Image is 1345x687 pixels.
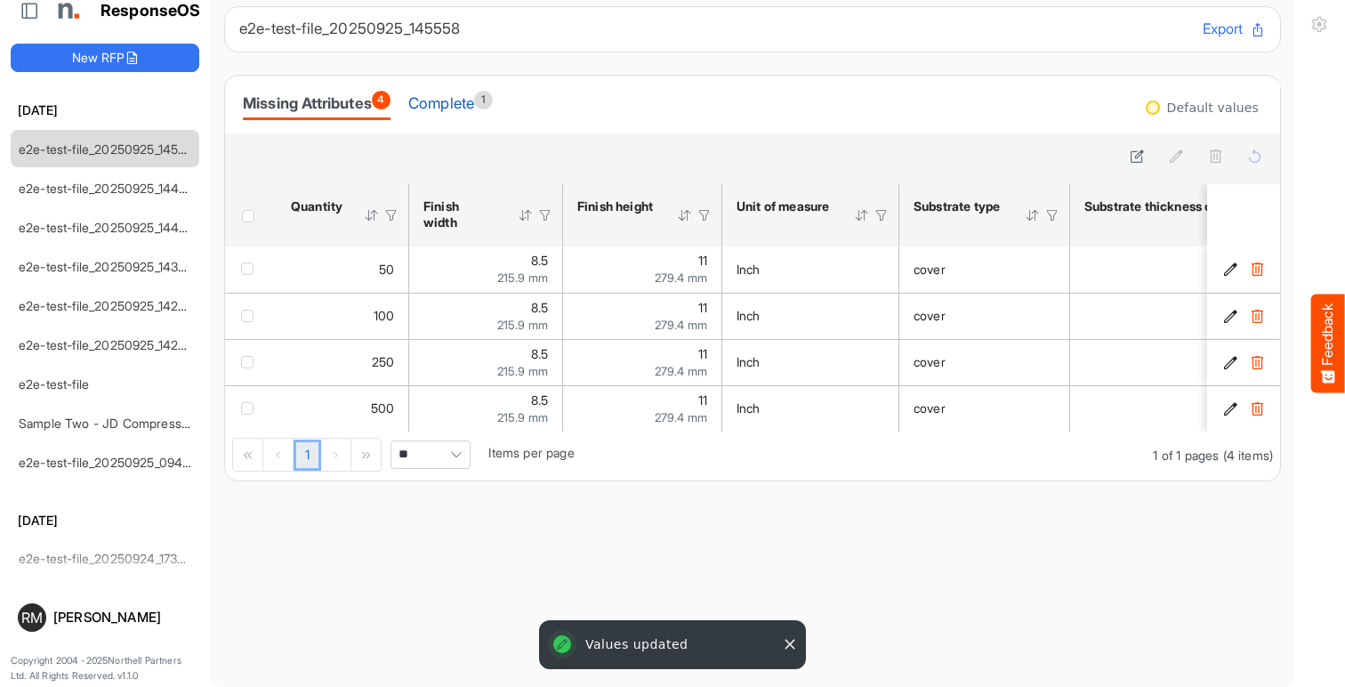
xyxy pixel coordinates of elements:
p: Copyright 2004 - 2025 Northell Partners Ltd. All Rights Reserved. v 1.1.0 [11,653,199,684]
span: 1 [474,91,493,109]
td: cover is template cell Column Header httpsnorthellcomontologiesmapping-rulesmaterialhassubstratem... [899,247,1070,293]
a: e2e-test-file_20250925_142812 [19,298,197,313]
td: 80 is template cell Column Header httpsnorthellcomontologiesmapping-rulesmaterialhasmaterialthick... [1070,339,1334,385]
h6: [DATE] [11,511,199,530]
span: Inch [737,354,761,369]
div: Pager Container [225,432,1280,481]
td: cover is template cell Column Header httpsnorthellcomontologiesmapping-rulesmaterialhassubstratem... [899,385,1070,432]
td: Inch is template cell Column Header httpsnorthellcomontologiesmapping-rulesmeasurementhasunitofme... [722,385,899,432]
td: checkbox [225,339,277,385]
td: cover is template cell Column Header httpsnorthellcomontologiesmapping-rulesmaterialhassubstratem... [899,339,1070,385]
span: cover [914,400,946,416]
span: 11 [698,300,707,315]
button: Close [781,635,799,653]
span: 100 [374,308,394,323]
span: Inch [737,400,761,416]
span: 8.5 [531,392,548,408]
div: [PERSON_NAME] [53,610,192,624]
span: Inch [737,262,761,277]
td: 8.5 is template cell Column Header httpsnorthellcomontologiesmapping-rulesmeasurementhasfinishsiz... [409,247,563,293]
button: Delete [1248,261,1266,279]
span: Pagerdropdown [391,440,471,469]
span: 279.4 mm [655,271,707,285]
td: cover is template cell Column Header httpsnorthellcomontologiesmapping-rulesmaterialhassubstratem... [899,293,1070,339]
td: 500 is template cell Column Header httpsnorthellcomontologiesmapping-rulesorderhasquantity [277,385,409,432]
button: Delete [1248,353,1266,371]
div: Missing Attributes [243,91,391,116]
button: Edit [1221,400,1239,417]
td: 11 is template cell Column Header httpsnorthellcomontologiesmapping-rulesmeasurementhasfinishsize... [563,385,722,432]
span: RM [21,610,43,625]
h6: e2e-test-file_20250925_145558 [239,21,1188,36]
button: Export [1203,18,1266,41]
td: 80 is template cell Column Header httpsnorthellcomontologiesmapping-rulesmaterialhasmaterialthick... [1070,385,1334,432]
td: Inch is template cell Column Header httpsnorthellcomontologiesmapping-rulesmeasurementhasunitofme... [722,247,899,293]
span: Items per page [488,445,574,460]
span: 4 [372,91,391,109]
div: Filter Icon [874,207,890,223]
span: 215.9 mm [497,318,548,332]
div: Quantity [291,198,341,214]
td: 8.5 is template cell Column Header httpsnorthellcomontologiesmapping-rulesmeasurementhasfinishsiz... [409,339,563,385]
td: 250 is template cell Column Header httpsnorthellcomontologiesmapping-rulesorderhasquantity [277,339,409,385]
td: 8.5 is template cell Column Header httpsnorthellcomontologiesmapping-rulesmeasurementhasfinishsiz... [409,293,563,339]
a: e2e-test-file_20250925_143615 [19,259,197,274]
span: 250 [372,354,394,369]
span: 279.4 mm [655,364,707,378]
span: (4 items) [1223,448,1273,463]
th: Header checkbox [225,184,277,247]
div: Unit of measure [737,198,831,214]
td: 22bfec22-b81b-49ba-bdad-22cf83f9c34a is template cell Column Header [1207,385,1284,432]
span: 279.4 mm [655,318,707,332]
span: 1 of 1 pages [1153,448,1219,463]
span: Inch [737,308,761,323]
span: 50 [379,262,394,277]
button: Delete [1248,307,1266,325]
div: Values updated [543,624,802,666]
td: 794b9395-512e-4ed1-b2d4-a5ae212c3880 is template cell Column Header [1207,339,1284,385]
a: Page 1 of 1 Pages [294,440,321,472]
h6: [DATE] [11,101,199,120]
td: 11 is template cell Column Header httpsnorthellcomontologiesmapping-rulesmeasurementhasfinishsize... [563,293,722,339]
span: 215.9 mm [497,271,548,285]
span: 279.4 mm [655,410,707,424]
span: 11 [698,253,707,268]
button: Delete [1248,400,1266,417]
td: 764e5b7a-649f-4f56-a498-6cd18d6a97b3 is template cell Column Header [1207,247,1284,293]
div: Complete [408,91,493,116]
td: 80 is template cell Column Header httpsnorthellcomontologiesmapping-rulesmaterialhasmaterialthick... [1070,247,1334,293]
button: Feedback [1311,295,1345,393]
div: Substrate type [914,198,1002,214]
div: Go to next page [321,439,351,471]
td: 100 is template cell Column Header httpsnorthellcomontologiesmapping-rulesorderhasquantity [277,293,409,339]
h1: ResponseOS [101,2,201,20]
td: 80 is template cell Column Header httpsnorthellcomontologiesmapping-rulesmaterialhasmaterialthick... [1070,293,1334,339]
span: 11 [698,392,707,408]
div: Substrate thickness or weight [1084,198,1266,214]
td: Inch is template cell Column Header httpsnorthellcomontologiesmapping-rulesmeasurementhasunitofme... [722,339,899,385]
td: Inch is template cell Column Header httpsnorthellcomontologiesmapping-rulesmeasurementhasunitofme... [722,293,899,339]
div: Filter Icon [383,207,399,223]
td: checkbox [225,385,277,432]
a: e2e-test-file_20250925_144036 [19,220,202,235]
span: 500 [371,400,394,416]
td: 11 is template cell Column Header httpsnorthellcomontologiesmapping-rulesmeasurementhasfinishsize... [563,247,722,293]
div: Finish width [423,198,495,230]
div: Default values [1167,101,1259,114]
div: Go to first page [233,439,263,471]
span: 8.5 [531,300,548,315]
div: Filter Icon [537,207,553,223]
div: Go to last page [351,439,381,471]
span: 8.5 [531,346,548,361]
button: Edit [1221,307,1239,325]
span: 8.5 [531,253,548,268]
td: checkbox [225,293,277,339]
div: Finish height [577,198,654,214]
span: 215.9 mm [497,364,548,378]
td: 50 is template cell Column Header httpsnorthellcomontologiesmapping-rulesorderhasquantity [277,247,409,293]
td: checkbox [225,247,277,293]
a: Sample Two - JD Compressed 2 [19,416,207,431]
div: Go to previous page [263,439,294,471]
button: New RFP [11,44,199,72]
span: cover [914,354,946,369]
